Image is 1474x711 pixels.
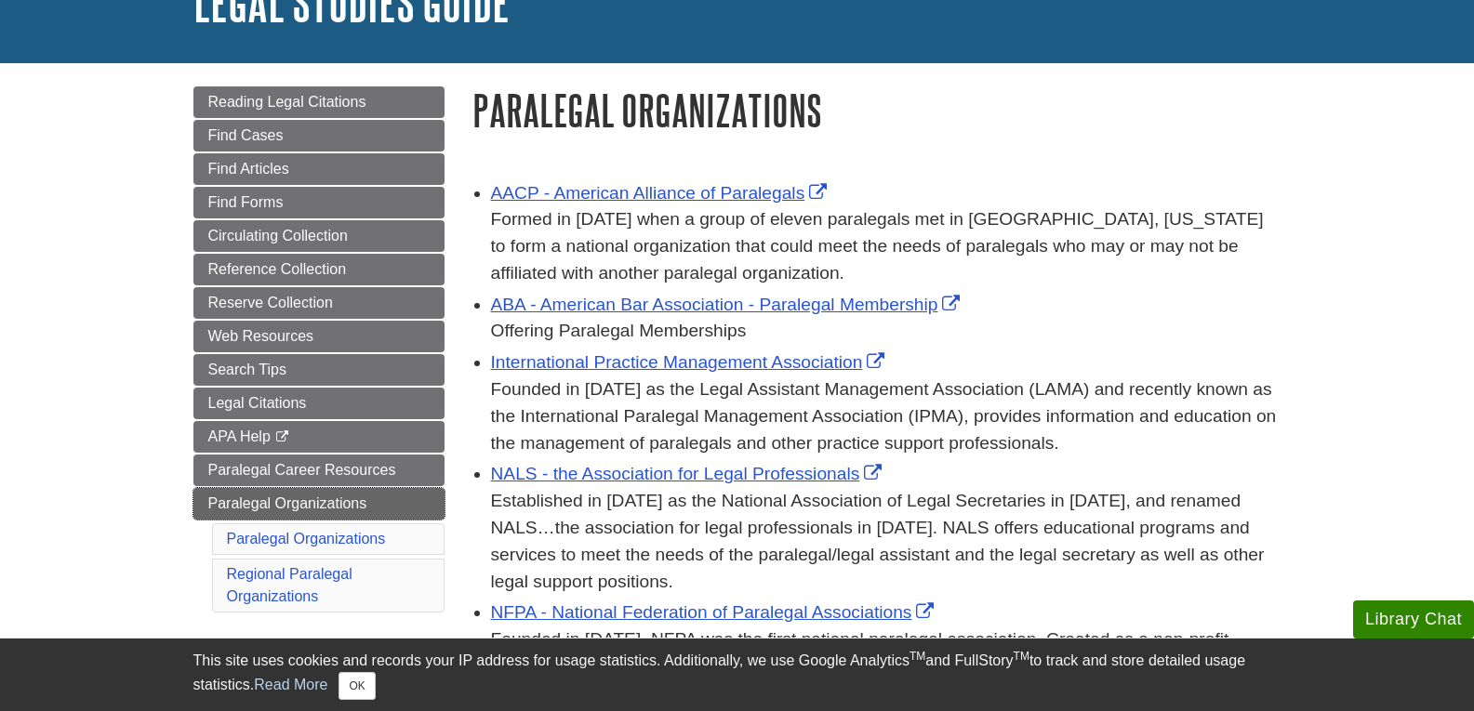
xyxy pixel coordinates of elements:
a: Find Articles [193,153,445,185]
a: Link opens in new window [491,602,939,622]
button: Library Chat [1353,600,1474,639]
span: Find Cases [208,127,284,143]
a: Reference Collection [193,254,445,285]
span: Web Resources [208,328,314,344]
a: Link opens in new window [491,464,887,483]
a: Search Tips [193,354,445,386]
span: Paralegal Career Resources [208,462,396,478]
a: Paralegal Career Resources [193,454,445,486]
span: Legal Citations [208,395,307,411]
div: Formed in [DATE] when a group of eleven paralegals met in [GEOGRAPHIC_DATA], [US_STATE] to form a... [491,206,1281,286]
span: Reading Legal Citations [208,94,366,110]
sup: TM [1014,650,1029,663]
a: Paralegal Organizations [227,531,386,546]
a: Read More [254,677,327,692]
a: Reserve Collection [193,287,445,319]
a: Link opens in new window [491,295,965,314]
a: Link opens in new window [491,352,890,372]
a: Circulating Collection [193,220,445,252]
div: Offering Paralegal Memberships [491,318,1281,345]
a: Regional Paralegal Organizations [227,566,352,604]
a: Paralegal Organizations [193,488,445,520]
div: Established in [DATE] as the National Association of Legal Secretaries in [DATE], and renamed NAL... [491,488,1281,595]
sup: TM [910,650,925,663]
span: APA Help [208,428,271,444]
span: Reserve Collection [208,295,333,310]
div: Guide Page Menu [193,86,445,616]
div: Founded in [DATE] as the Legal Assistant Management Association (LAMA) and recently known as the ... [491,376,1281,456]
a: Find Forms [193,187,445,218]
span: Paralegal Organizations [208,495,367,511]
button: Close [339,672,375,700]
a: Reading Legal Citations [193,86,445,118]
a: Web Resources [193,321,445,352]
span: Circulating Collection [208,228,348,244]
a: APA Help [193,421,445,453]
a: Find Cases [193,120,445,151]
a: Legal Citations [193,388,445,419]
span: Find Articles [208,161,289,177]
span: Find Forms [208,194,284,210]
span: Reference Collection [208,261,347,277]
h1: Paralegal Organizations [472,86,1281,134]
i: This link opens in a new window [274,431,290,443]
span: Search Tips [208,362,286,377]
a: Link opens in new window [491,183,832,203]
div: This site uses cookies and records your IP address for usage statistics. Additionally, we use Goo... [193,650,1281,700]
